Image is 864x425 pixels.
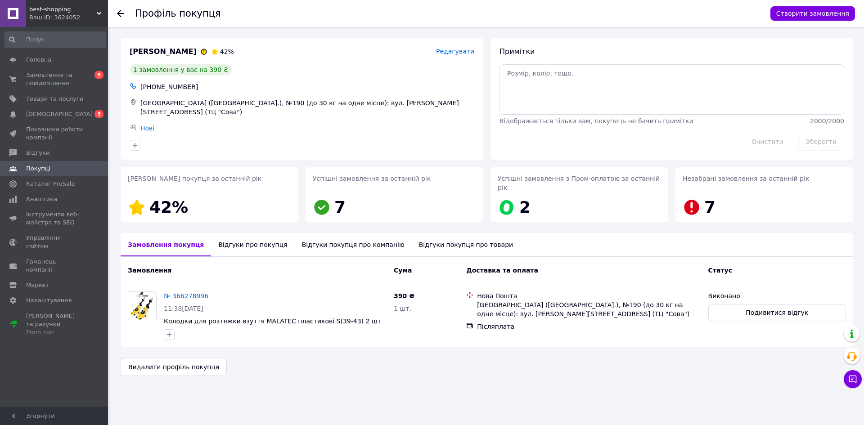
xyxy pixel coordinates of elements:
[128,175,261,182] span: [PERSON_NAME] покупця за останній рік
[26,110,93,118] span: [DEMOGRAPHIC_DATA]
[26,71,83,87] span: Замовлення та повідомлення
[746,308,808,317] span: Подивитися відгук
[121,233,211,256] div: Замовлення покупця
[140,125,154,132] a: Нові
[128,291,157,320] a: Фото товару
[844,370,862,388] button: Чат з покупцем
[117,9,124,18] div: Повернутися назад
[26,125,83,142] span: Показники роботи компанії
[94,71,103,79] span: 9
[26,95,83,103] span: Товари та послуги
[139,97,476,118] div: [GEOGRAPHIC_DATA] ([GEOGRAPHIC_DATA].), №190 (до 30 кг на одне місце): вул. [PERSON_NAME][STREET_...
[164,318,381,325] a: Колодки для розтяжки взуття MALATEC пластикові S(39-43) 2 шт
[683,175,809,182] span: Незабрані замовлення за останній рік
[295,233,412,256] div: Відгуки покупця про компанію
[164,292,208,300] a: № 366278996
[220,48,234,55] span: 42%
[4,31,106,48] input: Пошук
[708,291,846,300] div: Виконано
[704,198,715,216] span: 7
[164,305,203,312] span: 11:38[DATE]
[499,117,693,125] span: Відображається тільки вам, покупець не бачить примітки
[477,300,701,318] div: [GEOGRAPHIC_DATA] ([GEOGRAPHIC_DATA].), №190 (до 30 кг на одне місце): вул. [PERSON_NAME][STREET_...
[499,47,535,56] span: Примітки
[477,322,701,331] div: Післяплата
[26,312,83,337] span: [PERSON_NAME] та рахунки
[394,292,414,300] span: 390 ₴
[26,258,83,274] span: Гаманець компанії
[130,64,232,75] div: 1 замовлення у вас на 390 ₴
[94,110,103,118] span: 3
[29,13,108,22] div: Ваш ID: 3624052
[810,117,844,125] span: 2000 / 2000
[26,180,75,188] span: Каталог ProSale
[26,296,72,304] span: Налаштування
[498,175,660,191] span: Успішні замовлення з Пром-оплатою за останній рік
[128,267,171,274] span: Замовлення
[334,198,346,216] span: 7
[394,305,411,312] span: 1 шт.
[139,81,476,93] div: [PHONE_NUMBER]
[26,56,51,64] span: Головна
[477,291,701,300] div: Нова Пошта
[26,195,57,203] span: Аналітика
[313,175,431,182] span: Успішні замовлення за останній рік
[26,210,83,227] span: Інструменти веб-майстра та SEO
[26,281,49,289] span: Маркет
[519,198,531,216] span: 2
[708,267,732,274] span: Статус
[26,234,83,250] span: Управління сайтом
[708,304,846,321] button: Подивитися відгук
[394,267,412,274] span: Cума
[466,267,538,274] span: Доставка та оплата
[121,358,227,376] button: Видалити профіль покупця
[29,5,97,13] span: best-shopping
[149,198,188,216] span: 42%
[436,48,474,55] span: Редагувати
[211,233,294,256] div: Відгуки про покупця
[135,8,221,19] h1: Профіль покупця
[130,47,197,57] span: [PERSON_NAME]
[26,165,50,173] span: Покупці
[26,328,83,336] div: Prom топ
[26,149,49,157] span: Відгуки
[412,233,520,256] div: Відгуки покупця про товари
[128,292,156,320] img: Фото товару
[770,6,855,21] button: Створити замовлення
